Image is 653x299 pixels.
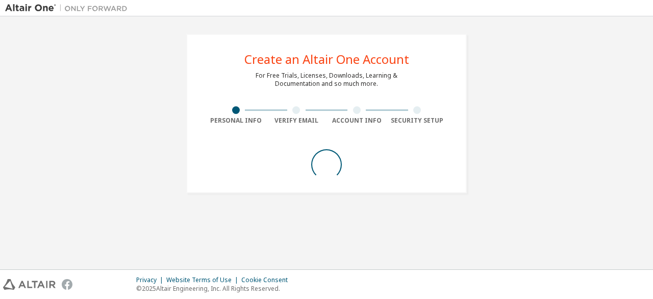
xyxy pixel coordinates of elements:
div: Privacy [136,276,166,284]
div: Personal Info [206,117,266,125]
div: Create an Altair One Account [244,53,409,65]
div: Verify Email [266,117,327,125]
p: © 2025 Altair Engineering, Inc. All Rights Reserved. [136,284,294,293]
div: For Free Trials, Licenses, Downloads, Learning & Documentation and so much more. [256,72,397,88]
img: altair_logo.svg [3,279,56,290]
div: Website Terms of Use [166,276,241,284]
img: facebook.svg [62,279,72,290]
div: Account Info [326,117,387,125]
div: Security Setup [387,117,448,125]
div: Cookie Consent [241,276,294,284]
img: Altair One [5,3,133,13]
